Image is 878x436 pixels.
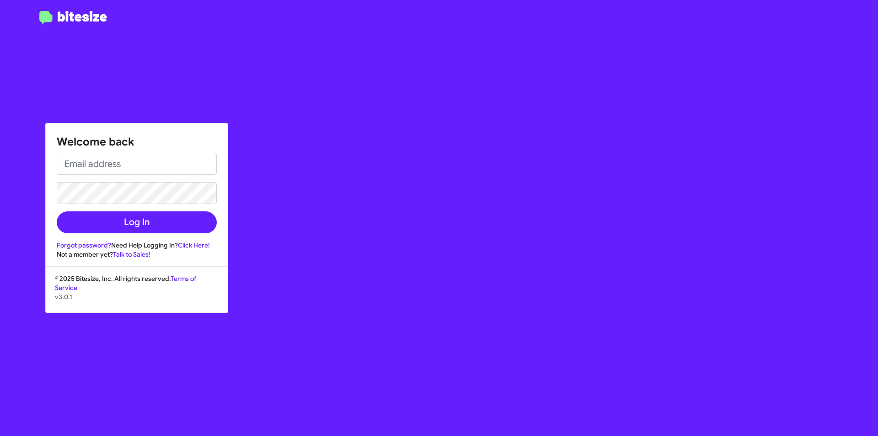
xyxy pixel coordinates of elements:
div: Not a member yet? [57,250,217,259]
input: Email address [57,153,217,175]
div: Need Help Logging In? [57,241,217,250]
button: Log In [57,211,217,233]
p: v3.0.1 [55,292,219,301]
div: © 2025 Bitesize, Inc. All rights reserved. [46,274,228,312]
a: Talk to Sales! [113,250,150,258]
a: Forgot password? [57,241,111,249]
h1: Welcome back [57,135,217,149]
a: Click Here! [178,241,210,249]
